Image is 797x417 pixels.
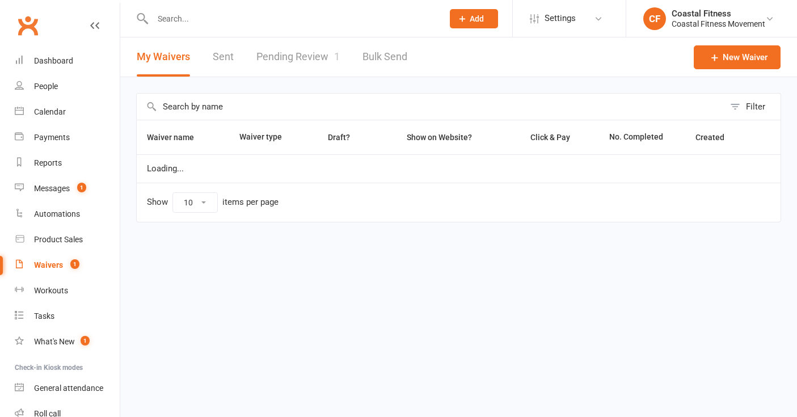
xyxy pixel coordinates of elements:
[15,329,120,355] a: What's New1
[695,130,737,144] button: Created
[34,209,80,218] div: Automations
[643,7,666,30] div: CF
[34,337,75,346] div: What's New
[34,82,58,91] div: People
[15,201,120,227] a: Automations
[397,130,484,144] button: Show on Website?
[599,120,685,154] th: No. Completed
[14,11,42,40] a: Clubworx
[34,158,62,167] div: Reports
[137,37,190,77] button: My Waivers
[15,125,120,150] a: Payments
[545,6,576,31] span: Settings
[137,94,724,120] input: Search by name
[672,9,765,19] div: Coastal Fitness
[407,133,472,142] span: Show on Website?
[147,133,206,142] span: Waiver name
[724,94,781,120] button: Filter
[694,45,781,69] a: New Waiver
[15,74,120,99] a: People
[450,9,498,28] button: Add
[34,133,70,142] div: Payments
[15,278,120,304] a: Workouts
[34,107,66,116] div: Calendar
[149,11,435,27] input: Search...
[328,133,350,142] span: Draft?
[15,252,120,278] a: Waivers 1
[318,130,362,144] button: Draft?
[77,183,86,192] span: 1
[15,48,120,74] a: Dashboard
[672,19,765,29] div: Coastal Fitness Movement
[362,37,407,77] a: Bulk Send
[695,133,737,142] span: Created
[34,235,83,244] div: Product Sales
[256,37,340,77] a: Pending Review1
[470,14,484,23] span: Add
[15,150,120,176] a: Reports
[34,184,70,193] div: Messages
[70,259,79,269] span: 1
[746,100,765,113] div: Filter
[34,286,68,295] div: Workouts
[229,120,302,154] th: Waiver type
[530,133,570,142] span: Click & Pay
[15,176,120,201] a: Messages 1
[334,50,340,62] span: 1
[147,192,279,213] div: Show
[34,260,63,269] div: Waivers
[222,197,279,207] div: items per page
[147,130,206,144] button: Waiver name
[15,99,120,125] a: Calendar
[137,154,781,183] td: Loading...
[213,37,234,77] a: Sent
[34,384,103,393] div: General attendance
[15,227,120,252] a: Product Sales
[520,130,583,144] button: Click & Pay
[15,304,120,329] a: Tasks
[34,311,54,321] div: Tasks
[34,56,73,65] div: Dashboard
[15,376,120,401] a: General attendance kiosk mode
[81,336,90,346] span: 1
